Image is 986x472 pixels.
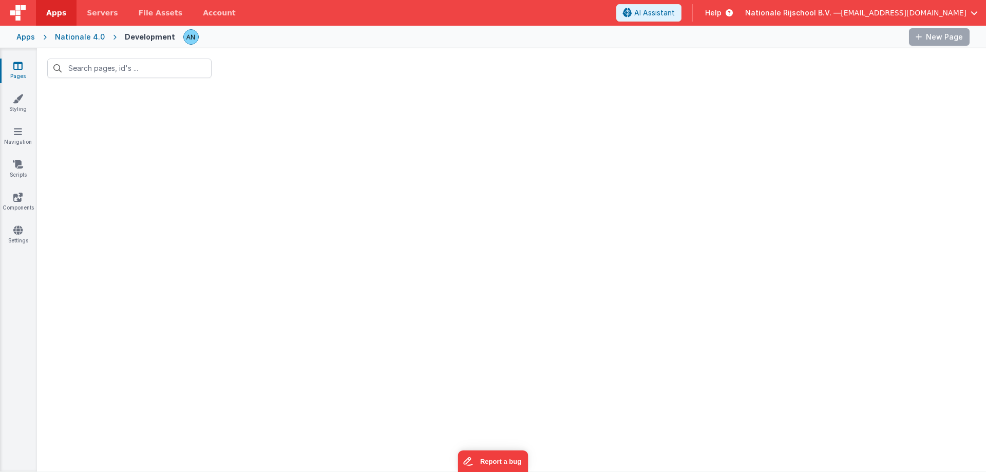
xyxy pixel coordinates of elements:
[16,32,35,42] div: Apps
[634,8,675,18] span: AI Assistant
[705,8,722,18] span: Help
[616,4,681,22] button: AI Assistant
[745,8,841,18] span: Nationale Rijschool B.V. —
[55,32,105,42] div: Nationale 4.0
[87,8,118,18] span: Servers
[139,8,183,18] span: File Assets
[184,30,198,44] img: f1d78738b441ccf0e1fcb79415a71bae
[841,8,966,18] span: [EMAIL_ADDRESS][DOMAIN_NAME]
[125,32,175,42] div: Development
[458,450,528,472] iframe: Marker.io feedback button
[47,59,212,78] input: Search pages, id's ...
[745,8,978,18] button: Nationale Rijschool B.V. — [EMAIL_ADDRESS][DOMAIN_NAME]
[909,28,970,46] button: New Page
[46,8,66,18] span: Apps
